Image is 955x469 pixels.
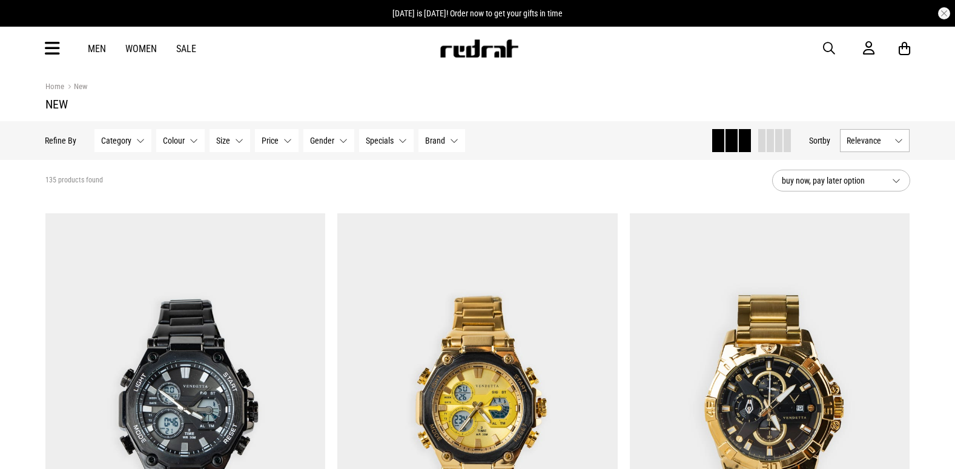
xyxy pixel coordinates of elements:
p: Refine By [45,136,77,145]
a: New [64,82,87,93]
a: Sale [176,43,196,55]
button: Specials [360,129,414,152]
button: buy now, pay later option [772,170,910,191]
span: 135 products found [45,176,103,185]
a: Men [88,43,106,55]
span: [DATE] is [DATE]! Order now to get your gifts in time [392,8,563,18]
a: Home [45,82,64,91]
a: Women [125,43,157,55]
span: Brand [426,136,446,145]
span: Colour [164,136,185,145]
button: Gender [304,129,355,152]
span: Relevance [847,136,890,145]
img: Redrat logo [439,39,519,58]
button: Sortby [810,133,831,148]
span: buy now, pay later option [782,173,882,188]
span: Category [102,136,132,145]
span: Price [262,136,279,145]
h1: New [45,97,910,111]
button: Price [256,129,299,152]
button: Brand [419,129,466,152]
span: Specials [366,136,394,145]
button: Category [95,129,152,152]
button: Size [210,129,251,152]
button: Colour [157,129,205,152]
span: Size [217,136,231,145]
button: Relevance [841,129,910,152]
span: by [823,136,831,145]
span: Gender [311,136,335,145]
